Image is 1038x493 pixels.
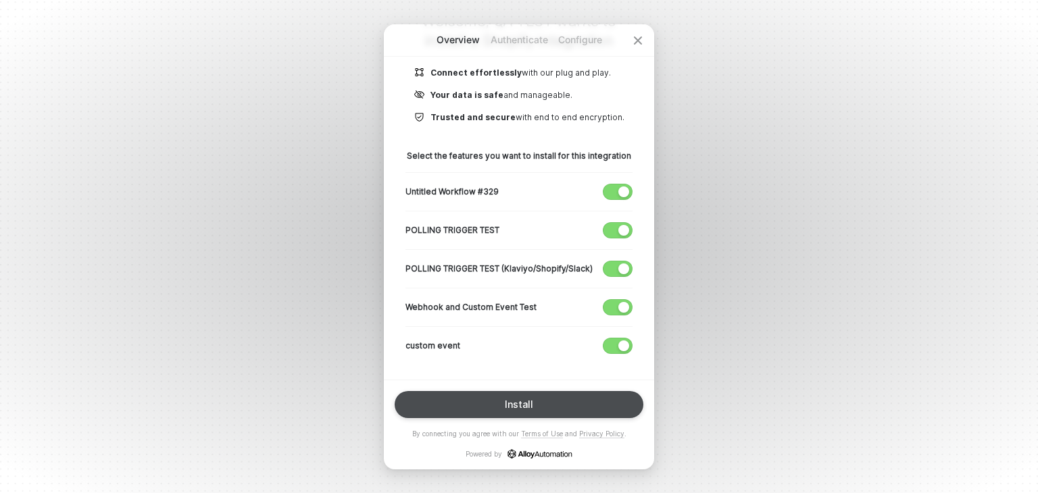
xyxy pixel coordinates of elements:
[405,263,593,274] p: POLLING TRIGGER TEST (Klaviyo/Shopify/Slack)
[414,89,425,101] img: icon
[405,301,537,313] p: Webhook and Custom Event Test
[412,429,626,438] p: By connecting you agree with our and .
[466,449,572,459] p: Powered by
[428,33,489,47] p: Overview
[414,111,425,123] img: icon
[414,67,425,78] img: icon
[430,89,572,101] p: and manageable.
[579,430,624,438] a: Privacy Policy
[405,340,460,351] p: custom event
[405,150,633,161] p: Select the features you want to install for this integration
[405,186,499,197] p: Untitled Workflow #329
[430,68,522,78] b: Connect effortlessly
[633,35,643,46] span: icon-close
[549,33,610,47] p: Configure
[430,112,516,122] b: Trusted and secure
[505,399,533,410] div: Install
[430,111,624,123] p: with end to end encryption.
[405,224,499,236] p: POLLING TRIGGER TEST
[521,430,563,438] a: Terms of Use
[430,67,611,78] p: with our plug and play.
[489,33,549,47] p: Authenticate
[395,391,643,418] button: Install
[430,90,503,100] b: Your data is safe
[508,449,572,459] a: icon-success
